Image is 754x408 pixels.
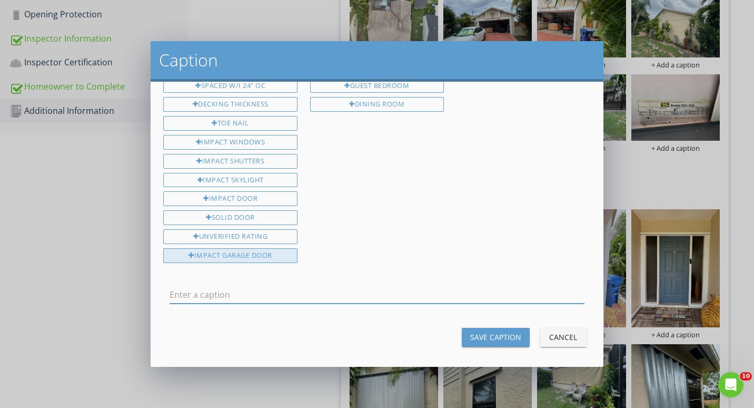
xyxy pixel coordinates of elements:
[163,79,297,93] div: Spaced w/i 24" oc
[163,173,297,188] div: Impact Skylight
[163,116,297,131] div: Toe Nail
[163,229,297,244] div: Unverified Rating
[159,50,594,71] h2: Caption
[740,372,752,381] span: 10
[163,210,297,225] div: Solid Door
[163,97,297,112] div: Decking thickness
[310,97,444,112] div: Dining Room
[170,286,584,304] input: Enter a caption
[163,191,297,206] div: Impact Door
[163,154,297,169] div: Impact Shutters
[163,135,297,150] div: Impact Windows
[462,328,530,347] button: Save Caption
[163,248,297,263] div: Impact Garage Door
[470,332,521,343] div: Save Caption
[718,372,743,397] iframe: Intercom live chat
[549,332,578,343] div: Cancel
[310,79,444,93] div: Guest Bedroom
[540,328,587,347] button: Cancel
